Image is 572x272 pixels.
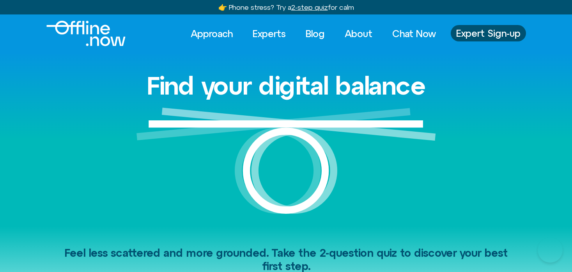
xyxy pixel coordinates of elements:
[456,28,521,38] span: Expert Sign-up
[184,25,240,42] a: Approach
[147,72,426,99] h1: Find your digital balance
[451,25,526,41] a: Expert Sign-up
[46,21,112,46] div: Logo
[291,3,328,11] u: 2-step quiz
[538,238,563,263] iframe: Botpress
[184,25,443,42] nav: Menu
[299,25,332,42] a: Blog
[218,3,354,11] a: 👉 Phone stress? Try a2-step quizfor calm
[338,25,379,42] a: About
[385,25,443,42] a: Chat Now
[136,107,436,227] img: Graphic of a white circle with a white line balancing on top to represent balance.
[46,21,126,46] img: Offline.Now logo in white. Text of the words offline.now with a line going through the "O"
[246,25,293,42] a: Experts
